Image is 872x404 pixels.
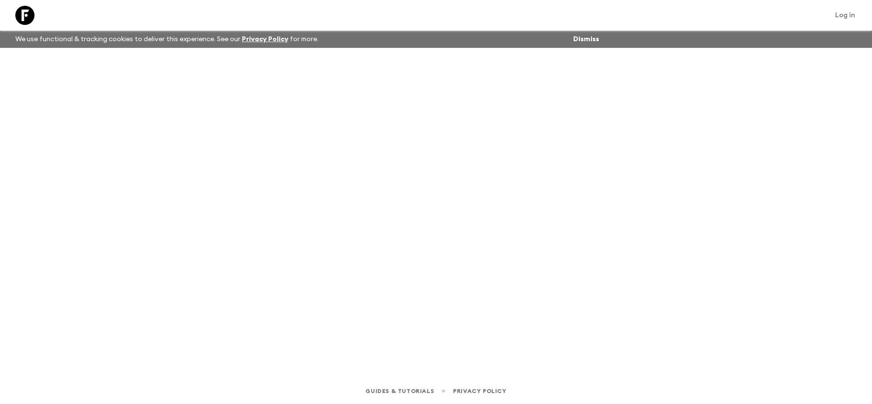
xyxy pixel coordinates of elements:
button: Dismiss [571,33,601,46]
a: Privacy Policy [242,36,288,43]
a: Privacy Policy [453,386,506,396]
p: We use functional & tracking cookies to deliver this experience. See our for more. [11,31,322,48]
a: Guides & Tutorials [365,386,434,396]
a: Log in [830,9,861,22]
